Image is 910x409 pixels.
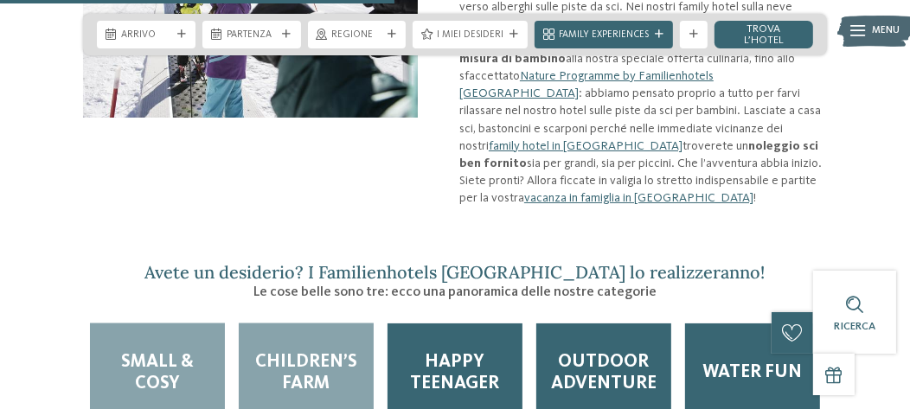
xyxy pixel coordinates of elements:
[121,29,171,42] span: Arrivo
[459,70,714,99] a: Nature Programme by Familienhotels [GEOGRAPHIC_DATA]
[145,261,766,283] span: Avete un desiderio? I Familienhotels [GEOGRAPHIC_DATA] lo realizzeranno!
[253,285,657,299] span: Le cose belle sono tre: ecco una panoramica delle nostre categorie
[703,362,803,384] span: Water Fun
[459,140,818,169] strong: noleggio sci ben fornito
[227,29,277,42] span: Partenza
[834,321,875,332] span: Ricerca
[524,192,753,204] a: vacanza in famiglia in [GEOGRAPHIC_DATA]
[559,29,649,42] span: Family Experiences
[401,352,509,395] span: Happy teenager
[253,352,360,395] span: Children’s Farm
[437,29,503,42] span: I miei desideri
[332,29,382,42] span: Regione
[550,352,657,395] span: Outdoor adventure
[104,352,211,395] span: Small & Cosy
[489,140,682,152] a: family hotel in [GEOGRAPHIC_DATA]
[715,21,813,48] a: trova l’hotel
